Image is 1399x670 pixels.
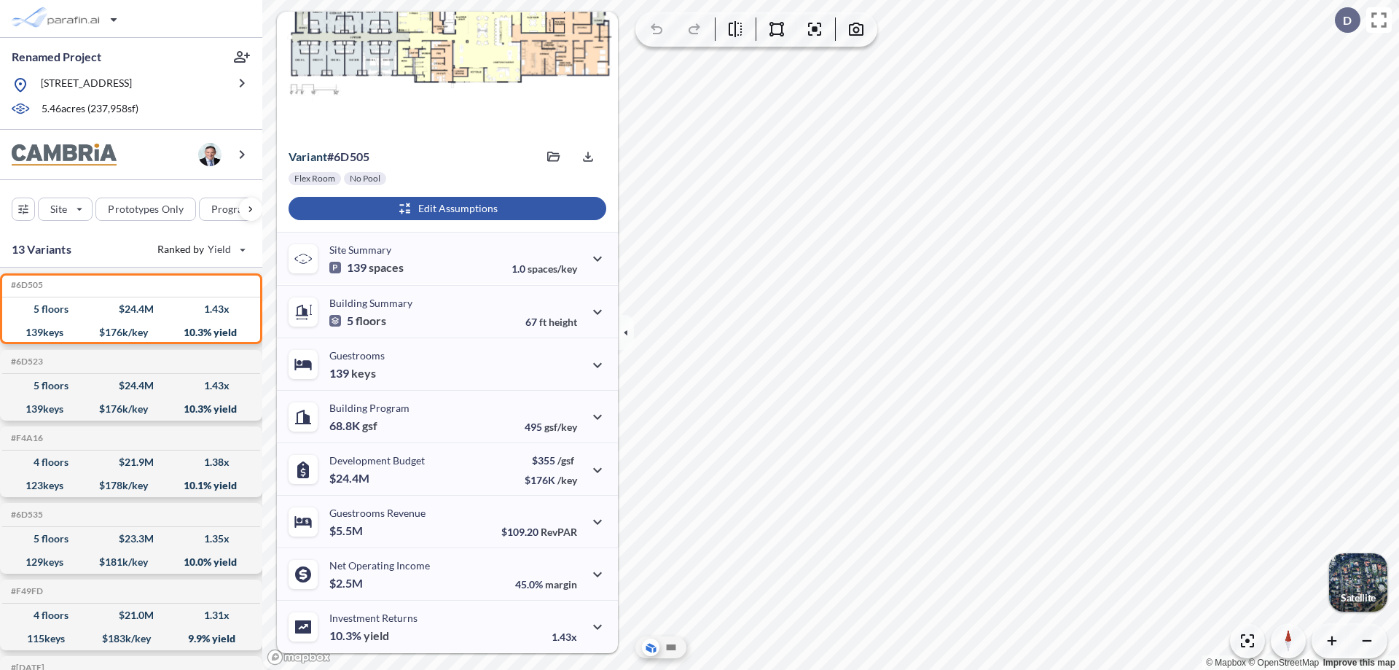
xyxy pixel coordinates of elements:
[642,639,659,656] button: Aerial View
[95,198,196,221] button: Prototypes Only
[501,526,577,538] p: $109.20
[199,198,278,221] button: Program
[329,523,365,538] p: $5.5M
[329,366,376,381] p: 139
[525,421,577,433] p: 495
[12,241,71,258] p: 13 Variants
[662,639,680,656] button: Site Plan
[329,576,365,591] p: $2.5M
[1341,592,1376,604] p: Satellite
[544,421,577,433] span: gsf/key
[8,510,43,520] h5: Click to copy the code
[42,101,138,117] p: 5.46 acres ( 237,958 sf)
[329,559,430,572] p: Net Operating Income
[198,143,222,166] img: user logo
[329,507,426,519] p: Guestrooms Revenue
[8,433,43,443] h5: Click to copy the code
[329,454,425,467] p: Development Budget
[362,418,377,433] span: gsf
[1329,553,1387,612] img: Switcher Image
[329,402,409,414] p: Building Program
[41,76,132,94] p: [STREET_ADDRESS]
[369,260,404,275] span: spaces
[549,316,577,328] span: height
[1329,553,1387,612] button: Switcher ImageSatellite
[329,244,391,256] p: Site Summary
[329,297,412,309] p: Building Summary
[545,578,577,591] span: margin
[552,631,577,643] p: 1.43x
[8,280,43,290] h5: Click to copy the code
[38,198,93,221] button: Site
[329,612,418,624] p: Investment Returns
[329,349,385,362] p: Guestrooms
[329,628,389,643] p: 10.3%
[8,586,43,596] h5: Click to copy the code
[541,526,577,538] span: RevPAR
[1323,658,1395,668] a: Improve this map
[528,262,577,275] span: spaces/key
[329,260,404,275] p: 139
[208,242,232,257] span: Yield
[515,578,577,591] p: 45.0%
[329,471,372,486] p: $24.4M
[525,316,577,328] p: 67
[329,418,377,433] p: 68.8K
[351,366,376,381] span: keys
[364,628,389,643] span: yield
[211,202,252,217] p: Program
[50,202,67,217] p: Site
[8,357,43,367] h5: Click to copy the code
[108,202,184,217] p: Prototypes Only
[557,474,577,486] span: /key
[1248,658,1319,668] a: OpenStreetMap
[289,149,327,163] span: Variant
[356,313,386,328] span: floors
[525,454,577,467] p: $355
[350,173,380,184] p: No Pool
[557,454,574,467] span: /gsf
[12,49,101,65] p: Renamed Project
[329,313,386,328] p: 5
[539,316,546,328] span: ft
[1206,658,1246,668] a: Mapbox
[294,173,335,184] p: Flex Room
[512,262,577,275] p: 1.0
[12,144,117,166] img: BrandImage
[1343,14,1352,27] p: D
[289,197,606,220] button: Edit Assumptions
[289,149,369,164] p: # 6d505
[267,649,331,666] a: Mapbox homepage
[525,474,577,486] p: $176K
[146,238,255,261] button: Ranked by Yield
